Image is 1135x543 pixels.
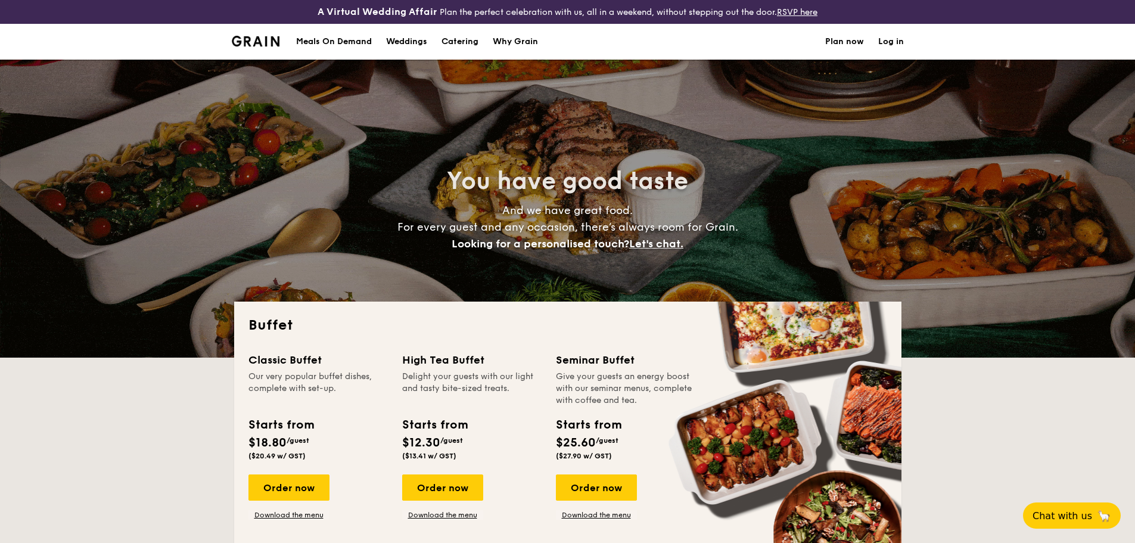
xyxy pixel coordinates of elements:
[441,24,478,60] h1: Catering
[556,510,637,520] a: Download the menu
[296,24,372,60] div: Meals On Demand
[402,352,542,368] div: High Tea Buffet
[1097,509,1111,523] span: 🦙
[232,36,280,46] a: Logotype
[402,416,467,434] div: Starts from
[248,416,313,434] div: Starts from
[318,5,437,19] h4: A Virtual Wedding Affair
[1033,510,1092,522] span: Chat with us
[402,510,483,520] a: Download the menu
[440,436,463,445] span: /guest
[486,24,545,60] a: Why Grain
[878,24,904,60] a: Log in
[556,452,612,460] span: ($27.90 w/ GST)
[379,24,434,60] a: Weddings
[493,24,538,60] div: Why Grain
[248,436,287,450] span: $18.80
[629,237,683,250] span: Let's chat.
[402,474,483,501] div: Order now
[248,510,329,520] a: Download the menu
[402,371,542,407] div: Delight your guests with our light and tasty bite-sized treats.
[556,352,695,368] div: Seminar Buffet
[248,316,887,335] h2: Buffet
[386,24,427,60] div: Weddings
[402,452,456,460] span: ($13.41 w/ GST)
[777,7,817,17] a: RSVP here
[402,436,440,450] span: $12.30
[225,5,911,19] div: Plan the perfect celebration with us, all in a weekend, without stepping out the door.
[1023,502,1121,529] button: Chat with us🦙
[248,452,306,460] span: ($20.49 w/ GST)
[248,371,388,407] div: Our very popular buffet dishes, complete with set-up.
[825,24,864,60] a: Plan now
[556,371,695,407] div: Give your guests an energy boost with our seminar menus, complete with coffee and tea.
[289,24,379,60] a: Meals On Demand
[232,36,280,46] img: Grain
[248,352,388,368] div: Classic Buffet
[434,24,486,60] a: Catering
[556,474,637,501] div: Order now
[248,474,329,501] div: Order now
[556,436,596,450] span: $25.60
[556,416,621,434] div: Starts from
[596,436,618,445] span: /guest
[287,436,309,445] span: /guest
